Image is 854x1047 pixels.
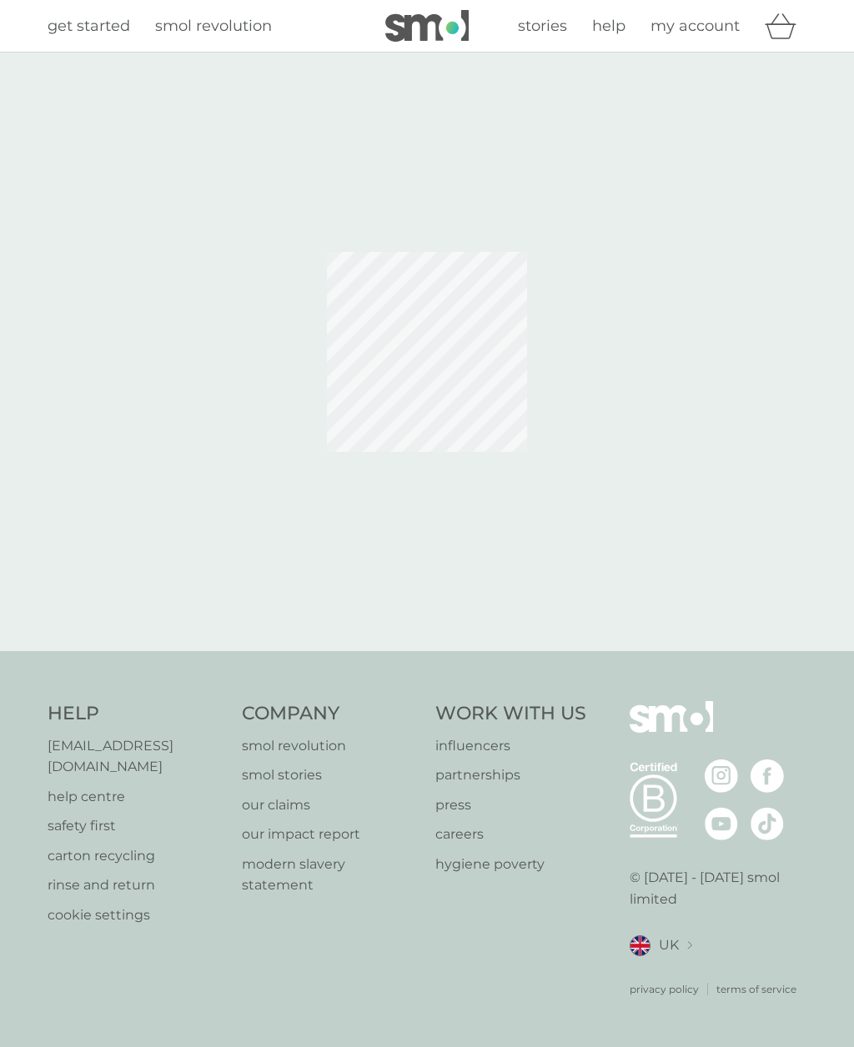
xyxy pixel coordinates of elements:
h4: Help [48,701,225,727]
img: visit the smol Tiktok page [751,807,784,840]
div: basket [765,9,806,43]
a: help [592,14,625,38]
a: modern slavery statement [242,854,419,896]
a: smol stories [242,764,419,786]
span: smol revolution [155,17,272,35]
a: [EMAIL_ADDRESS][DOMAIN_NAME] [48,735,225,778]
a: our impact report [242,824,419,845]
img: visit the smol Facebook page [751,759,784,793]
a: terms of service [716,981,796,997]
a: partnerships [435,764,586,786]
a: influencers [435,735,586,757]
img: visit the smol Youtube page [705,807,738,840]
h4: Company [242,701,419,727]
a: careers [435,824,586,845]
a: get started [48,14,130,38]
a: help centre [48,786,225,808]
a: rinse and return [48,874,225,896]
a: our claims [242,794,419,816]
span: stories [518,17,567,35]
a: safety first [48,815,225,837]
img: smol [630,701,713,758]
img: select a new location [687,941,692,950]
span: get started [48,17,130,35]
span: help [592,17,625,35]
p: © [DATE] - [DATE] smol limited [630,867,807,909]
a: smol revolution [242,735,419,757]
a: my account [651,14,740,38]
img: UK flag [630,935,651,956]
h4: Work With Us [435,701,586,727]
a: press [435,794,586,816]
img: visit the smol Instagram page [705,759,738,793]
a: carton recycling [48,845,225,867]
span: UK [659,934,679,956]
a: cookie settings [48,904,225,926]
a: hygiene poverty [435,854,586,875]
span: my account [651,17,740,35]
img: smol [385,10,469,42]
a: stories [518,14,567,38]
a: privacy policy [630,981,699,997]
a: smol revolution [155,14,272,38]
